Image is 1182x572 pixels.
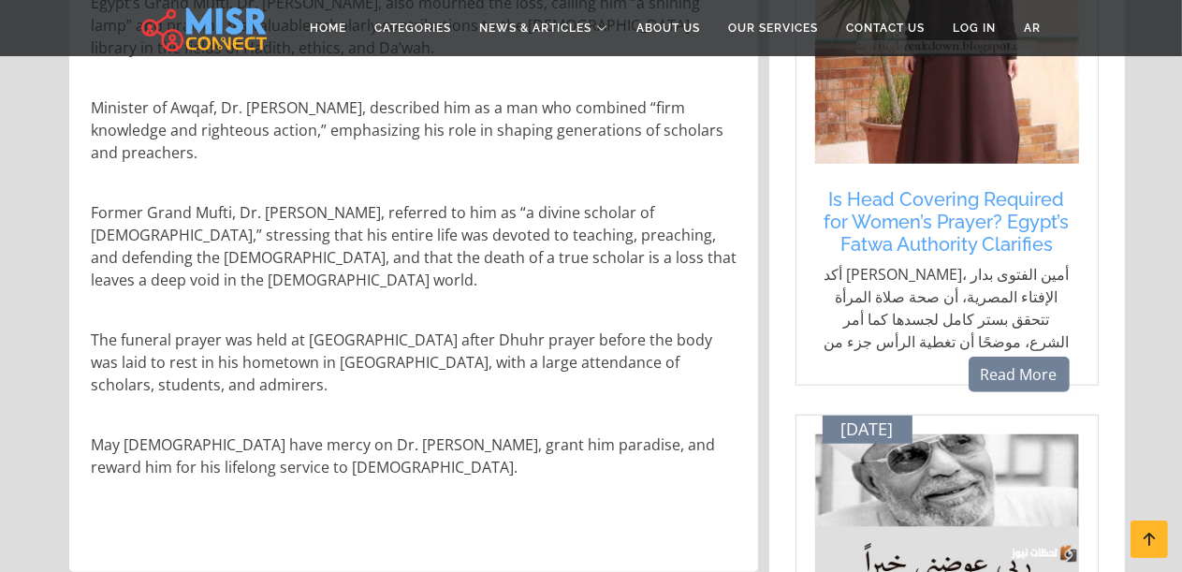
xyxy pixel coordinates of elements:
a: Our Services [714,10,832,46]
span: [DATE] [841,419,894,440]
span: News & Articles [479,20,591,37]
a: About Us [622,10,714,46]
img: main.misr_connect [141,5,267,51]
p: أكد [PERSON_NAME]، أمين الفتوى بدار الإفتاء المصرية، أن صحة صلاة المرأة تتحقق بستر كامل لجسدها كم... [824,263,1070,375]
p: May [DEMOGRAPHIC_DATA] have mercy on Dr. [PERSON_NAME], grant him paradise, and reward him for hi... [92,433,739,478]
p: The funeral prayer was held at [GEOGRAPHIC_DATA] after Dhuhr prayer before the body was laid to r... [92,329,739,396]
p: Minister of Awqaf, Dr. [PERSON_NAME], described him as a man who combined “firm knowledge and rig... [92,96,739,164]
a: News & Articles [465,10,622,46]
a: Log in [939,10,1010,46]
a: Is Head Covering Required for Women’s Prayer? Egypt’s Fatwa Authority Clarifies [824,188,1070,256]
a: Contact Us [832,10,939,46]
a: Read More [969,357,1070,392]
a: Categories [360,10,465,46]
a: Home [296,10,360,46]
p: Former Grand Mufti, Dr. [PERSON_NAME], referred to him as “a divine scholar of [DEMOGRAPHIC_DATA]... [92,201,739,291]
a: AR [1010,10,1055,46]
